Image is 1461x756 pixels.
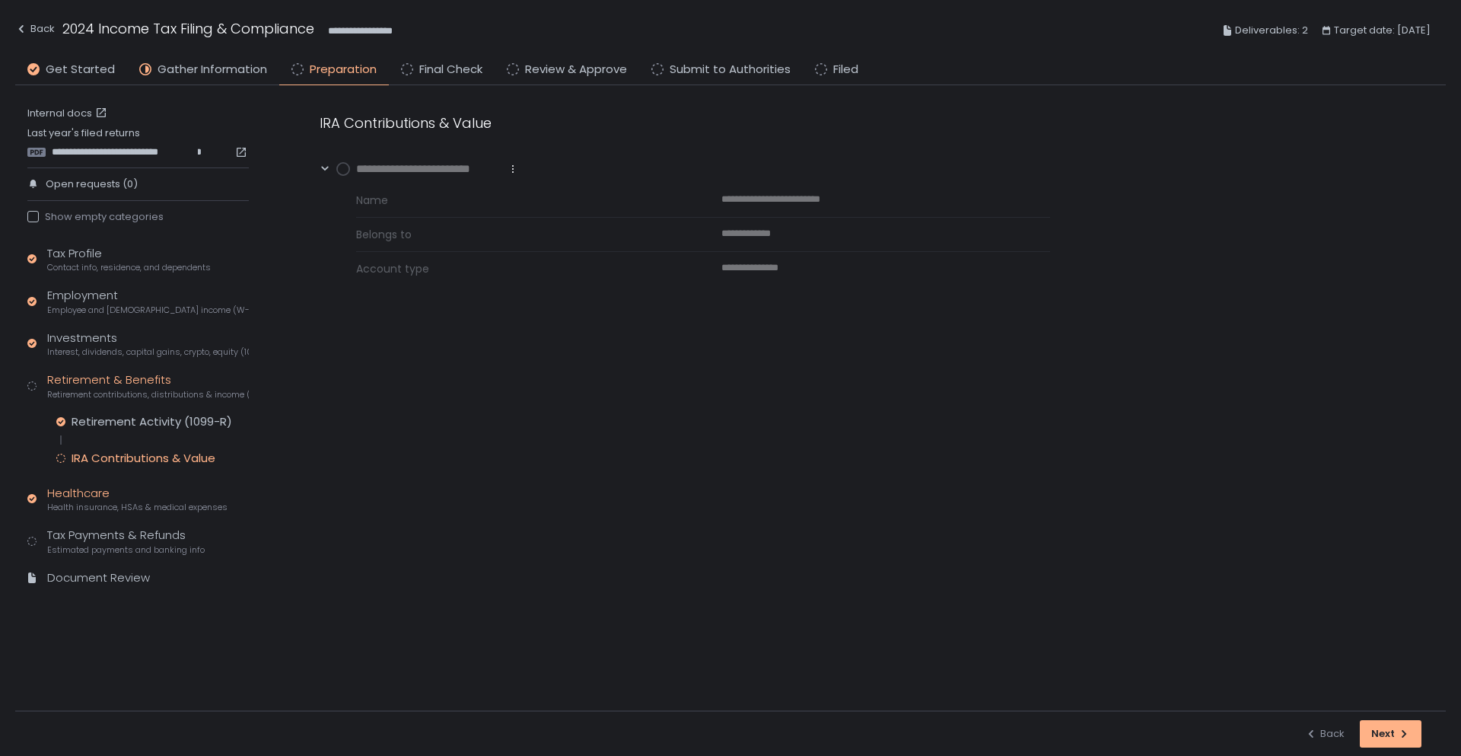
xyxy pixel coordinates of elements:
div: Next [1371,727,1410,741]
span: Health insurance, HSAs & medical expenses [47,502,228,513]
div: Back [15,20,55,38]
div: Last year's filed returns [27,126,249,158]
span: Review & Approve [525,61,627,78]
button: Back [15,18,55,43]
span: Gather Information [158,61,267,78]
div: Tax Profile [47,245,211,274]
span: Contact info, residence, and dependents [47,262,211,273]
span: Account type [356,261,685,276]
span: Name [356,193,685,208]
span: Retirement contributions, distributions & income (1099-R, 5498) [47,389,249,400]
h1: 2024 Income Tax Filing & Compliance [62,18,314,39]
div: Document Review [47,569,150,587]
span: Get Started [46,61,115,78]
div: Back [1305,727,1345,741]
div: Retirement Activity (1099-R) [72,414,232,429]
a: Internal docs [27,107,110,120]
span: Target date: [DATE] [1334,21,1431,40]
div: IRA Contributions & Value [72,451,215,466]
span: Final Check [419,61,482,78]
div: Investments [47,330,249,359]
span: Open requests (0) [46,177,138,191]
div: Retirement & Benefits [47,372,249,400]
div: Employment [47,287,249,316]
span: Deliverables: 2 [1235,21,1308,40]
div: Healthcare [47,485,228,514]
span: Submit to Authorities [670,61,791,78]
span: Interest, dividends, capital gains, crypto, equity (1099s, K-1s) [47,346,249,358]
button: Back [1305,720,1345,748]
span: Estimated payments and banking info [47,544,205,556]
span: Employee and [DEMOGRAPHIC_DATA] income (W-2s) [47,305,249,316]
button: Next [1360,720,1421,748]
span: Belongs to [356,227,685,242]
span: Filed [833,61,858,78]
div: Tax Payments & Refunds [47,527,205,556]
span: Preparation [310,61,377,78]
div: IRA Contributions & Value [320,113,1050,133]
